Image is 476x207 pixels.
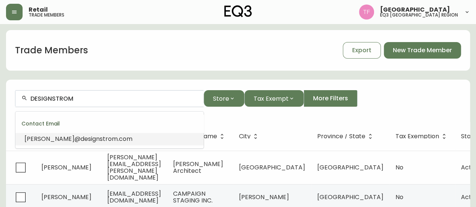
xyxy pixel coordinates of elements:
[29,7,48,13] span: Retail
[239,193,289,201] span: [PERSON_NAME]
[81,134,118,143] span: designstrom
[254,94,289,103] span: Tax Exempt
[30,95,198,102] input: Search
[304,90,357,107] button: More Filters
[317,163,383,172] span: [GEOGRAPHIC_DATA]
[395,134,439,139] span: Tax Exemption
[395,163,403,172] span: No
[213,94,229,103] span: Store
[41,163,91,172] span: [PERSON_NAME]
[393,46,452,54] span: New Trade Member
[15,44,88,57] h1: Trade Members
[244,90,304,107] button: Tax Exempt
[317,134,365,139] span: Province / State
[380,13,458,17] h5: eq3 [GEOGRAPHIC_DATA] region
[239,133,260,140] span: City
[15,115,204,133] div: Contact Email
[239,134,251,139] span: City
[343,42,381,59] button: Export
[173,189,213,205] span: CAMPAIGN STAGING INC.
[107,189,161,205] span: [EMAIL_ADDRESS][DOMAIN_NAME]
[384,42,461,59] button: New Trade Member
[352,46,371,54] span: Export
[204,90,244,107] button: Store
[173,160,223,175] span: [PERSON_NAME] Architect
[313,94,348,103] span: More Filters
[24,134,81,143] span: [PERSON_NAME]@
[239,163,305,172] span: [GEOGRAPHIC_DATA]
[380,7,450,13] span: [GEOGRAPHIC_DATA]
[107,153,161,182] span: [PERSON_NAME][EMAIL_ADDRESS][PERSON_NAME][DOMAIN_NAME]
[29,13,64,17] h5: trade members
[317,133,375,140] span: Province / State
[41,193,91,201] span: [PERSON_NAME]
[359,5,374,20] img: 971393357b0bdd4f0581b88529d406f6
[224,5,252,17] img: logo
[118,134,132,143] span: .com
[395,193,403,201] span: No
[395,133,449,140] span: Tax Exemption
[317,193,383,201] span: [GEOGRAPHIC_DATA]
